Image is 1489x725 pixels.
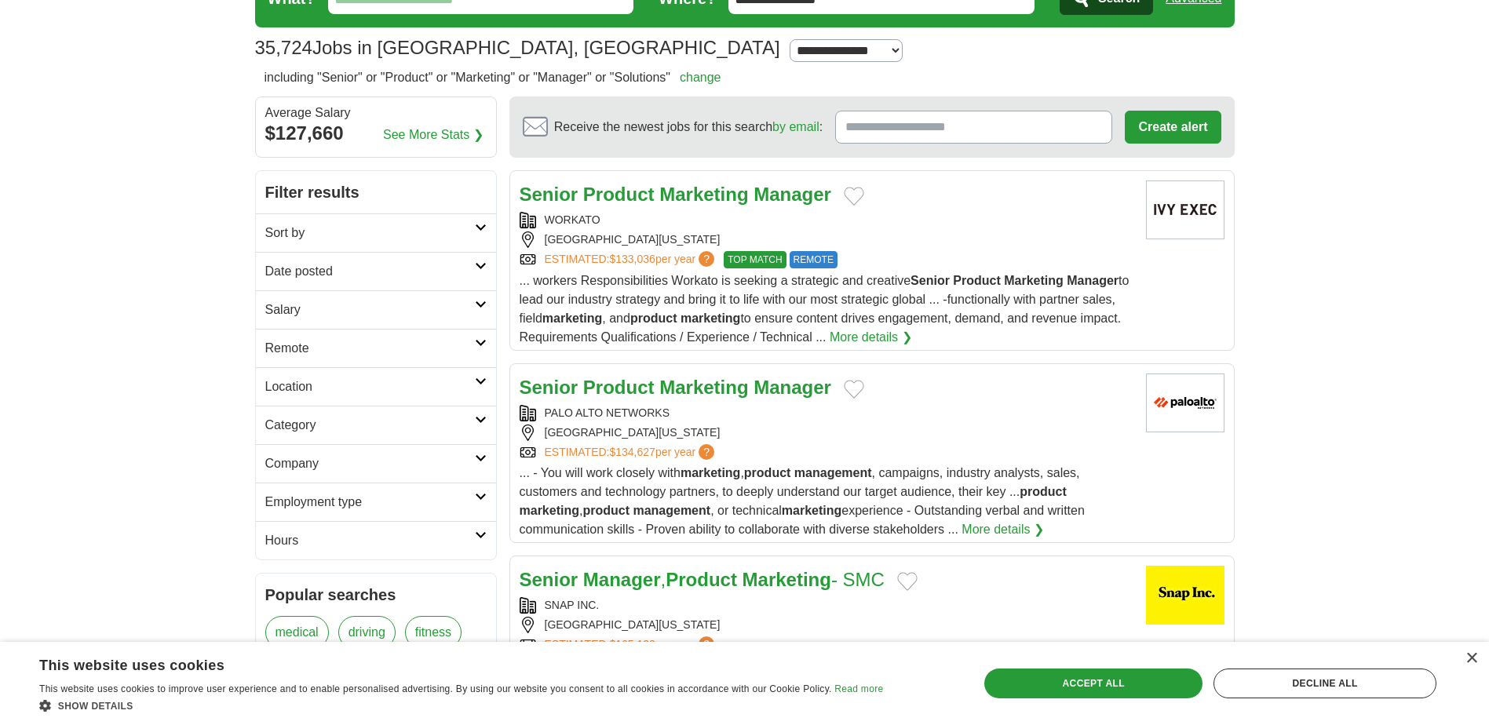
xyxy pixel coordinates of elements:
[659,377,748,398] strong: Marketing
[583,377,655,398] strong: Product
[834,683,883,694] a: Read more, opens a new window
[609,446,655,458] span: $134,627
[984,669,1203,698] div: Accept all
[405,616,462,649] a: fitness
[681,311,740,325] strong: marketing
[545,599,600,611] a: SNAP INC.
[265,616,329,649] a: medical
[256,213,496,252] a: Sort by
[844,187,864,206] button: Add to favorite jobs
[338,616,396,649] a: driving
[520,231,1133,248] div: [GEOGRAPHIC_DATA][US_STATE]
[743,569,831,590] strong: Marketing
[897,572,918,591] button: Add to favorite jobs
[545,406,670,419] a: PALO ALTO NETWORKS
[520,377,578,398] strong: Senior
[754,377,831,398] strong: Manager
[794,466,872,479] strong: management
[790,251,838,268] span: REMOTE
[545,636,718,653] a: ESTIMATED:$165,128per year?
[830,328,912,347] a: More details ❯
[666,569,737,590] strong: Product
[256,252,496,290] a: Date posted
[724,251,786,268] span: TOP MATCH
[1125,111,1221,144] button: Create alert
[265,119,487,148] div: $127,660
[1146,180,1224,239] img: Company logo
[265,224,475,242] h2: Sort by
[265,377,475,396] h2: Location
[582,504,630,517] strong: product
[265,262,475,281] h2: Date posted
[265,68,721,87] h2: including "Senior" or "Product" or "Marketing" or "Manager" or "Solutions"
[39,698,883,713] div: Show details
[1020,485,1067,498] strong: product
[265,583,487,607] h2: Popular searches
[1465,653,1477,665] div: Close
[256,329,496,367] a: Remote
[953,274,1000,287] strong: Product
[609,638,655,650] span: $165,128
[265,531,475,550] h2: Hours
[583,569,661,590] strong: Manager
[659,184,748,205] strong: Marketing
[962,520,1044,539] a: More details ❯
[39,651,844,675] div: This website uses cookies
[699,251,714,267] span: ?
[630,311,677,325] strong: product
[545,251,718,268] a: ESTIMATED:$133,036per year?
[1146,566,1224,625] img: Snap logo
[633,504,710,517] strong: management
[520,424,1133,441] div: [GEOGRAPHIC_DATA][US_STATE]
[256,367,496,406] a: Location
[754,184,831,205] strong: Manager
[265,454,475,473] h2: Company
[782,504,841,517] strong: marketing
[520,504,579,517] strong: marketing
[772,120,819,133] a: by email
[545,444,718,461] a: ESTIMATED:$134,627per year?
[554,118,823,137] span: Receive the newest jobs for this search :
[256,171,496,213] h2: Filter results
[583,184,655,205] strong: Product
[265,301,475,319] h2: Salary
[520,617,1133,633] div: [GEOGRAPHIC_DATA][US_STATE]
[1146,373,1224,432] img: Palo Alto Networks logo
[520,212,1133,228] div: WORKATO
[699,636,714,652] span: ?
[520,569,885,590] a: Senior Manager,Product Marketing- SMC
[256,290,496,329] a: Salary
[520,184,578,205] strong: Senior
[256,483,496,521] a: Employment type
[699,444,714,460] span: ?
[265,107,487,119] div: Average Salary
[58,701,133,712] span: Show details
[256,521,496,559] a: Hours
[520,274,1130,344] span: ... workers Responsibilities Workato is seeking a strategic and creative to lead our industry str...
[520,569,578,590] strong: Senior
[542,311,602,325] strong: marketing
[39,683,832,694] span: This website uses cookies to improve user experience and to enable personalised advertising. By u...
[681,466,740,479] strong: marketing
[520,377,831,398] a: Senior Product Marketing Manager
[1067,274,1119,287] strong: Manager
[744,466,791,479] strong: product
[255,37,780,58] h1: Jobs in [GEOGRAPHIC_DATA], [GEOGRAPHIC_DATA]
[844,380,864,399] button: Add to favorite jobs
[680,71,721,84] a: change
[520,184,831,205] a: Senior Product Marketing Manager
[1166,16,1473,160] iframe: Sign in with Google Dialog
[256,406,496,444] a: Category
[383,126,484,144] a: See More Stats ❯
[911,274,950,287] strong: Senior
[265,493,475,512] h2: Employment type
[609,253,655,265] span: $133,036
[265,339,475,358] h2: Remote
[1213,669,1436,698] div: Decline all
[1004,274,1064,287] strong: Marketing
[256,444,496,483] a: Company
[265,416,475,435] h2: Category
[520,466,1085,536] span: ... - You will work closely with , , campaigns, industry analysts, sales, customers and technolog...
[255,34,312,62] span: 35,724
